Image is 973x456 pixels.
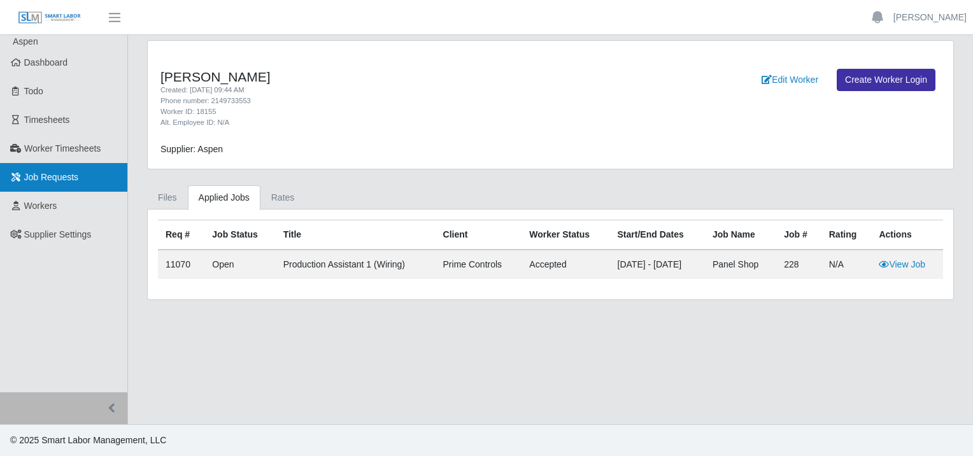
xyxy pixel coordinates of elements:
[160,144,223,154] span: Supplier: Aspen
[24,115,70,125] span: Timesheets
[705,220,776,250] th: Job Name
[24,172,79,182] span: Job Requests
[160,96,607,106] div: Phone number: 2149733553
[821,250,872,279] td: N/A
[24,143,101,153] span: Worker Timesheets
[871,220,943,250] th: Actions
[160,69,607,85] h4: [PERSON_NAME]
[160,117,607,128] div: Alt. Employee ID: N/A
[147,185,188,210] a: Files
[188,185,260,210] a: Applied Jobs
[276,220,436,250] th: Title
[610,250,705,279] td: [DATE] - [DATE]
[522,250,609,279] td: accepted
[610,220,705,250] th: Start/End Dates
[776,220,821,250] th: Job #
[776,250,821,279] td: 228
[204,220,275,250] th: Job Status
[821,220,872,250] th: Rating
[160,85,607,96] div: Created: [DATE] 09:44 AM
[522,220,609,250] th: Worker Status
[160,106,607,117] div: Worker ID: 18155
[24,201,57,211] span: Workers
[879,259,925,269] a: View Job
[436,220,522,250] th: Client
[893,11,967,24] a: [PERSON_NAME]
[260,185,306,210] a: Rates
[705,250,776,279] td: Panel Shop
[18,11,82,25] img: SLM Logo
[24,86,43,96] span: Todo
[13,36,38,46] span: Aspen
[10,435,166,445] span: © 2025 Smart Labor Management, LLC
[276,250,436,279] td: Production Assistant 1 (Wiring)
[24,229,92,239] span: Supplier Settings
[837,69,935,91] a: Create Worker Login
[158,250,204,279] td: 11070
[204,250,275,279] td: Open
[436,250,522,279] td: Prime Controls
[158,220,204,250] th: Req #
[24,57,68,68] span: Dashboard
[753,69,827,91] a: Edit Worker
